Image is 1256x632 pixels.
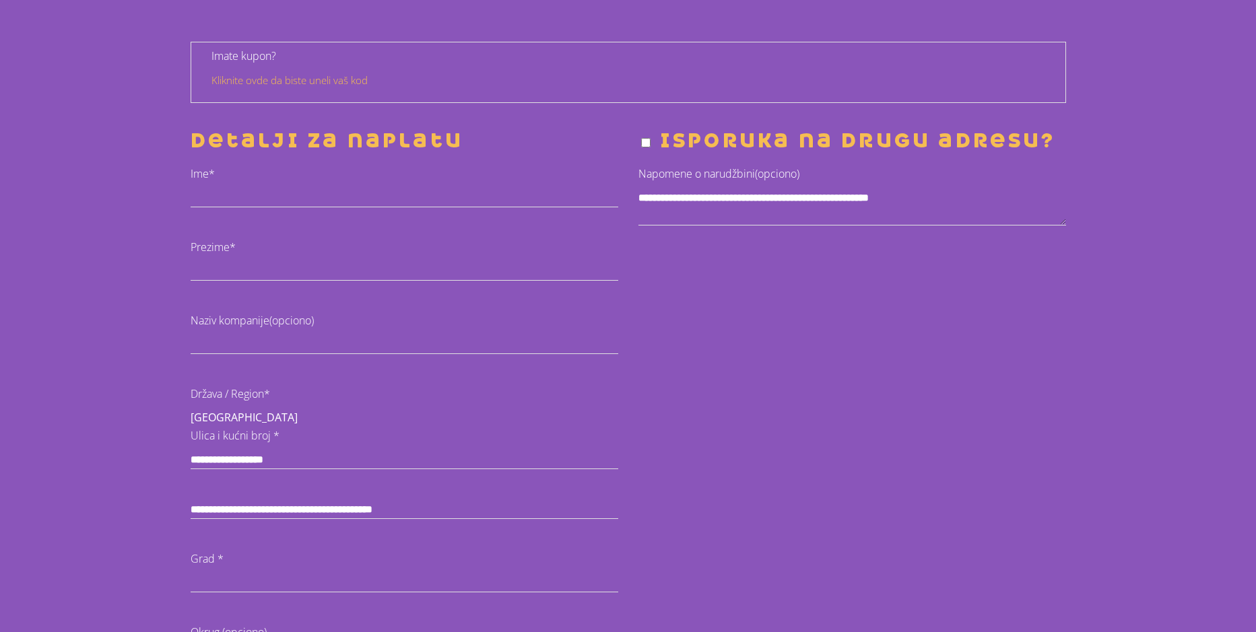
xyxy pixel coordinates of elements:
[191,410,298,425] strong: [GEOGRAPHIC_DATA]
[218,551,224,566] abbr: obavezno
[755,166,799,181] span: (opciono)
[191,165,618,183] label: Ime
[269,313,314,328] span: (opciono)
[264,386,270,401] abbr: obavezno
[191,238,618,256] label: Prezime
[638,165,1066,183] label: Napomene o narudžbini
[209,166,215,181] abbr: obavezno
[191,385,618,403] label: Država / Region
[660,129,1055,153] span: Isporuka na drugu adresu?
[191,312,618,330] label: Naziv kompanije
[273,428,279,443] abbr: obavezno
[641,138,651,147] input: Isporuka na drugu adresu?
[230,240,236,254] abbr: obavezno
[191,550,618,568] label: Grad
[191,42,1066,103] div: Imate kupon?
[191,427,618,445] label: Ulica i kućni broj
[211,65,368,89] a: Kliknite ovde da biste uneli vaš kod
[191,130,618,151] h3: Detalji za naplatu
